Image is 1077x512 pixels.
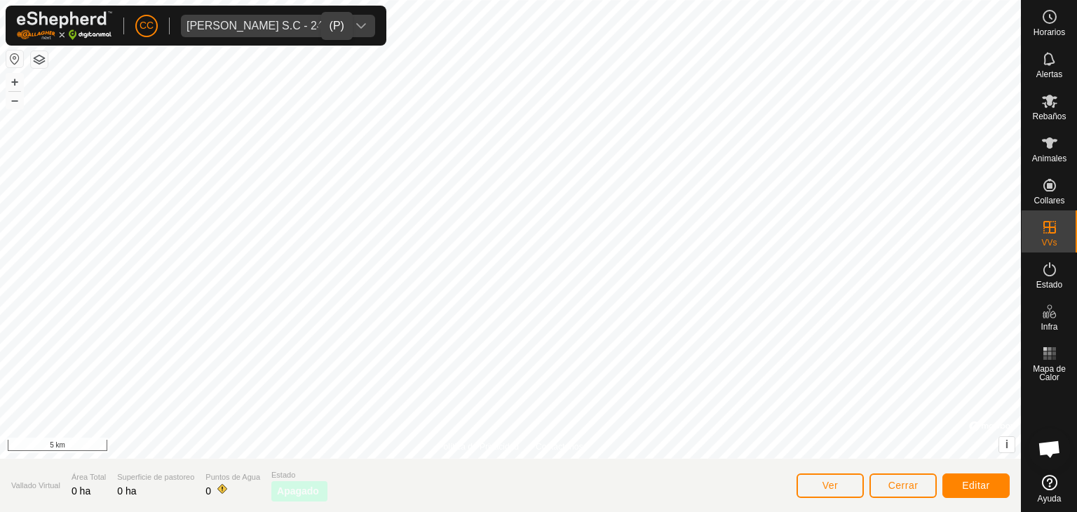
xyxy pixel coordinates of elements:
button: Cerrar [869,473,937,498]
button: – [6,92,23,109]
img: Logo Gallagher [17,11,112,40]
a: Ayuda [1022,469,1077,508]
span: Rebaños [1032,112,1066,121]
span: Animales [1032,154,1066,163]
button: Capas del Mapa [31,51,48,68]
button: i [999,437,1015,452]
a: Contáctenos [536,440,583,453]
span: Vallado Virtual [11,480,60,492]
div: dropdown trigger [347,15,375,37]
button: Editar [942,473,1010,498]
span: Superficie de pastoreo [117,471,194,483]
span: Alertas [1036,70,1062,79]
span: 0 ha [72,485,90,497]
button: Ver [797,473,864,498]
span: Puntos de Agua [205,471,260,483]
span: Estado [1036,281,1062,289]
span: Ayuda [1038,494,1062,503]
span: Infra [1041,323,1057,331]
button: Restablecer Mapa [6,50,23,67]
span: Cerrar [888,480,919,491]
span: Lordan S.C - 24209 [181,15,347,37]
span: Mapa de Calor [1025,365,1073,382]
span: 0 ha [117,485,136,497]
div: Chat abierto [1029,428,1071,470]
span: Ver [822,480,839,491]
span: Apagado [277,484,319,499]
span: CC [140,18,154,33]
div: [PERSON_NAME] S.C - 24209 [187,20,341,32]
span: Área Total [72,471,106,483]
span: i [1005,438,1008,450]
span: 0 [205,485,211,497]
span: VVs [1041,238,1057,247]
span: Editar [962,480,990,491]
a: Política de Privacidad [438,440,519,453]
span: Estado [271,469,327,481]
button: + [6,74,23,90]
span: Collares [1034,196,1064,205]
span: Horarios [1034,28,1065,36]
